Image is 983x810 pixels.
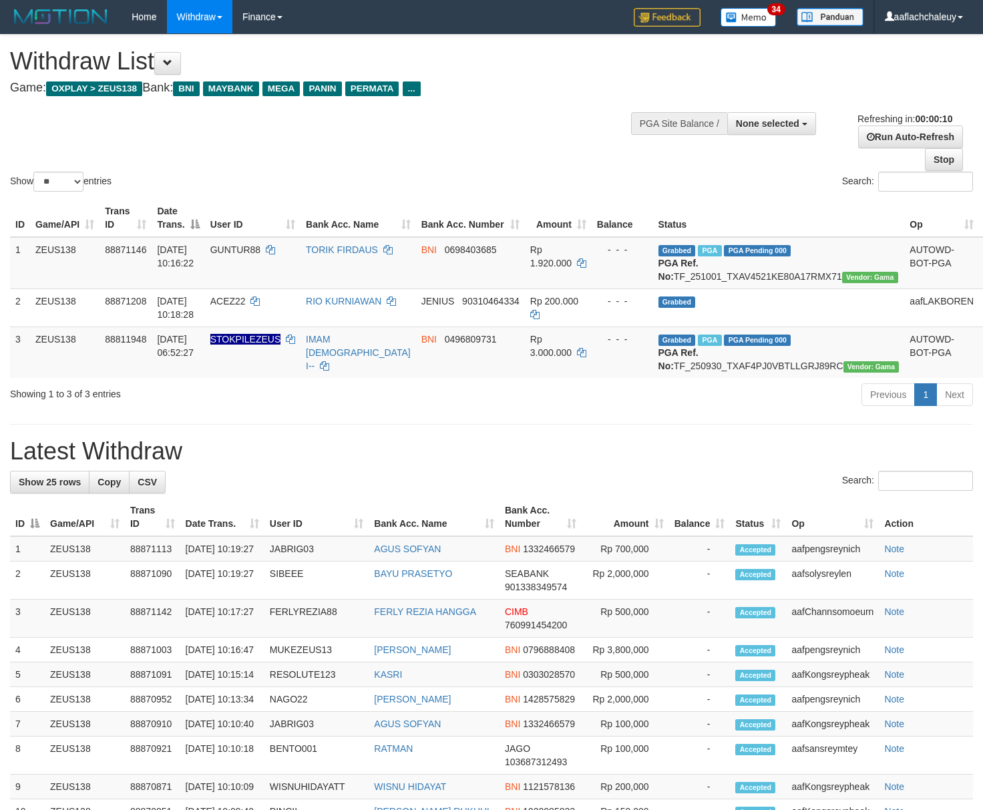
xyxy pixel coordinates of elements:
td: - [669,687,731,712]
span: JAGO [505,743,530,754]
span: Copy 90310464334 to clipboard [462,296,520,307]
a: BAYU PRASETYO [374,568,452,579]
td: SIBEEE [264,562,369,600]
span: 88871208 [105,296,146,307]
span: BNI [505,781,520,792]
span: MAYBANK [203,81,259,96]
span: Copy 760991454200 to clipboard [505,620,567,630]
span: MEGA [262,81,301,96]
td: ZEUS138 [30,288,100,327]
span: [DATE] 10:18:28 [157,296,194,320]
th: Trans ID: activate to sort column ascending [125,498,180,536]
td: ZEUS138 [45,536,125,562]
td: 88870952 [125,687,180,712]
th: Action [879,498,973,536]
a: Note [884,568,904,579]
a: RATMAN [374,743,413,754]
span: Accepted [735,645,775,656]
span: Accepted [735,694,775,706]
th: Bank Acc. Number: activate to sort column ascending [416,199,525,237]
th: Op: activate to sort column ascending [786,498,879,536]
span: Accepted [735,544,775,556]
td: 9 [10,775,45,799]
span: 88811948 [105,334,146,345]
a: 1 [914,383,937,406]
span: Rp 1.920.000 [530,244,572,268]
span: Vendor URL: https://trx31.1velocity.biz [843,361,900,373]
th: Balance: activate to sort column ascending [669,498,731,536]
a: Run Auto-Refresh [858,126,963,148]
span: BNI [505,544,520,554]
td: aafpengsreynich [786,687,879,712]
td: ZEUS138 [45,712,125,737]
td: 88871003 [125,638,180,662]
span: PGA Pending [724,245,791,256]
span: Copy 1332466579 to clipboard [523,544,575,554]
td: FERLYREZIA88 [264,600,369,638]
th: Balance [592,199,653,237]
span: BNI [421,244,437,255]
label: Show entries [10,172,112,192]
span: Refreshing in: [857,114,952,124]
td: 88870921 [125,737,180,775]
td: [DATE] 10:16:47 [180,638,264,662]
img: Feedback.jpg [634,8,701,27]
th: Bank Acc. Name: activate to sort column ascending [369,498,500,536]
a: Note [884,669,904,680]
span: BNI [505,644,520,655]
th: Amount: activate to sort column ascending [525,199,592,237]
span: Copy 1121578136 to clipboard [523,781,575,792]
a: WISNU HIDAYAT [374,781,446,792]
span: Accepted [735,782,775,793]
span: BNI [505,694,520,704]
td: NAGO22 [264,687,369,712]
td: aafpengsreynich [786,536,879,562]
td: JABRIG03 [264,536,369,562]
td: [DATE] 10:19:27 [180,562,264,600]
button: None selected [727,112,816,135]
td: AUTOWD-BOT-PGA [904,237,979,289]
th: ID: activate to sort column descending [10,498,45,536]
a: Previous [861,383,915,406]
select: Showentries [33,172,83,192]
td: aafKongsreypheak [786,712,879,737]
th: User ID: activate to sort column ascending [205,199,301,237]
img: Button%20Memo.svg [721,8,777,27]
td: Rp 500,000 [582,600,669,638]
td: RESOLUTE123 [264,662,369,687]
b: PGA Ref. No: [658,258,699,282]
span: GUNTUR88 [210,244,260,255]
a: AGUS SOFYAN [374,544,441,554]
div: - - - [597,294,648,308]
span: Accepted [735,719,775,731]
th: Game/API: activate to sort column ascending [30,199,100,237]
span: None selected [736,118,799,129]
h4: Game: Bank: [10,81,642,95]
td: - [669,562,731,600]
td: aafKongsreypheak [786,662,879,687]
td: ZEUS138 [45,638,125,662]
td: - [669,536,731,562]
td: 88871142 [125,600,180,638]
span: CSV [138,477,157,487]
strong: 00:00:10 [915,114,952,124]
td: 1 [10,237,30,289]
img: MOTION_logo.png [10,7,112,27]
a: FERLY REZIA HANGGA [374,606,476,617]
span: Accepted [735,569,775,580]
span: Copy [97,477,121,487]
span: Copy 0796888408 to clipboard [523,644,575,655]
span: BNI [421,334,437,345]
td: 1 [10,536,45,562]
h1: Latest Withdraw [10,438,973,465]
a: TORIK FIRDAUS [306,244,378,255]
td: [DATE] 10:15:14 [180,662,264,687]
th: Op: activate to sort column ascending [904,199,979,237]
span: Rp 3.000.000 [530,334,572,358]
td: 3 [10,600,45,638]
th: ID [10,199,30,237]
a: Note [884,606,904,617]
td: ZEUS138 [30,327,100,378]
span: 34 [767,3,785,15]
td: ZEUS138 [45,662,125,687]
